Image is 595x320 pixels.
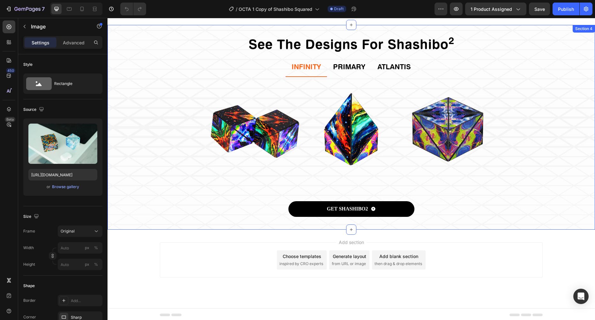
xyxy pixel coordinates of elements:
[219,188,260,194] p: GET SHASHIBO2
[83,244,91,252] button: %
[61,228,75,234] span: Original
[534,6,545,12] span: Save
[120,3,146,15] div: Undo/Redo
[92,261,100,268] button: px
[272,235,311,242] div: Add blank section
[334,6,344,12] span: Draft
[236,6,237,12] span: /
[529,3,550,15] button: Save
[6,68,15,73] div: 450
[92,244,100,252] button: px
[229,221,259,228] span: Add section
[207,75,280,148] img: gempages_490488081443456147-9f87554f-8c1c-494e-bf1f-ea16eb5bb2f2.png
[465,3,526,15] button: 1 product assigned
[52,184,79,190] button: Browse gallery
[23,105,45,114] div: Source
[28,169,97,180] input: https://example.com/image.jpg
[71,298,101,304] div: Add...
[181,183,307,199] a: GET SHASHIBO2
[58,225,102,237] button: Original
[23,245,34,251] label: Width
[58,259,102,270] input: px%
[58,242,102,254] input: px%
[558,6,574,12] div: Publish
[100,64,194,158] img: gempages_490488081443456147-a41c1e19-afa7-4a96-800c-40e2f0188d23.png
[94,245,98,251] div: %
[224,243,258,249] span: from URL or image
[172,243,216,249] span: inspired by CRO experts
[267,243,315,249] span: then drag & drop elements
[23,262,35,267] label: Height
[573,289,589,304] div: Open Intercom Messenger
[108,18,595,320] iframe: Design area
[23,62,33,67] div: Style
[23,228,35,234] label: Frame
[23,283,35,289] div: Shape
[83,261,91,268] button: %
[23,298,36,303] div: Border
[23,314,36,320] div: Corner
[226,42,258,55] p: Primary
[184,42,213,55] p: Infinity
[54,76,93,91] div: Rectangle
[5,117,15,122] div: Beta
[94,262,98,267] div: %
[85,262,89,267] div: px
[466,8,486,14] div: Section 4
[553,3,579,15] button: Publish
[28,124,97,164] img: preview-image
[270,42,303,55] p: Atlantis
[31,23,85,30] p: Image
[42,5,45,13] p: 7
[304,75,377,148] img: gempages_490488081443456147-f267f5c5-9edb-4ae4-8182-f5146bf20f59.png
[175,235,214,242] div: Choose templates
[23,212,40,221] div: Size
[63,39,85,46] p: Advanced
[239,6,312,12] span: OCTA 1 Copy of Shashibo Squared
[3,3,48,15] button: 7
[47,183,50,191] span: or
[471,6,512,12] span: 1 product assigned
[85,245,89,251] div: px
[32,39,49,46] p: Settings
[52,184,79,190] div: Browse gallery
[225,235,259,242] div: Generate layout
